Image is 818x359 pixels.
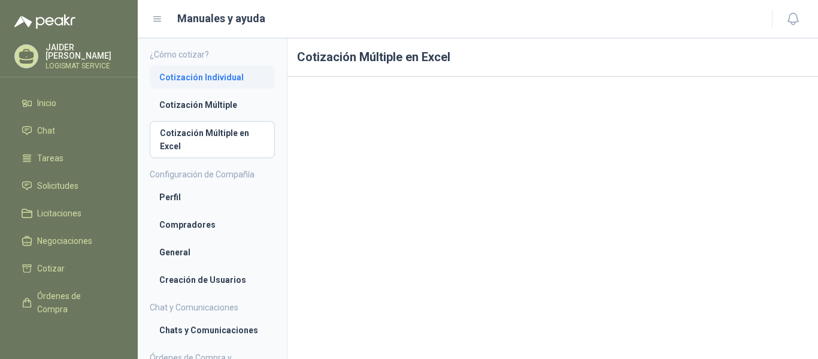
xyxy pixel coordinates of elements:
[37,289,112,316] span: Órdenes de Compra
[37,124,55,137] span: Chat
[150,66,275,89] a: Cotización Individual
[37,96,56,110] span: Inicio
[159,246,265,259] li: General
[150,319,275,342] a: Chats y Comunicaciones
[160,126,265,153] li: Cotización Múltiple en Excel
[150,48,275,61] h4: ¿Cómo cotizar?
[150,241,275,264] a: General
[14,285,123,321] a: Órdenes de Compra
[14,92,123,114] a: Inicio
[150,213,275,236] a: Compradores
[14,230,123,252] a: Negociaciones
[37,152,63,165] span: Tareas
[14,325,123,348] a: Remisiones
[177,10,265,27] h1: Manuales y ayuda
[46,62,123,70] p: LOGISMAT SERVICE
[150,121,275,158] a: Cotización Múltiple en Excel
[150,269,275,291] a: Creación de Usuarios
[37,262,65,275] span: Cotizar
[150,186,275,209] a: Perfil
[14,174,123,197] a: Solicitudes
[14,119,123,142] a: Chat
[150,93,275,116] a: Cotización Múltiple
[37,207,81,220] span: Licitaciones
[159,71,265,84] li: Cotización Individual
[14,14,75,29] img: Logo peakr
[150,301,275,314] h4: Chat y Comunicaciones
[287,38,818,77] h1: Cotización Múltiple en Excel
[14,257,123,280] a: Cotizar
[159,273,265,286] li: Creación de Usuarios
[150,168,275,181] h4: Configuración de Compañía
[37,234,92,248] span: Negociaciones
[46,43,123,60] p: JAIDER [PERSON_NAME]
[159,98,265,111] li: Cotización Múltiple
[159,218,265,231] li: Compradores
[14,202,123,225] a: Licitaciones
[14,147,123,170] a: Tareas
[37,179,78,192] span: Solicitudes
[159,324,265,337] li: Chats y Comunicaciones
[159,191,265,204] li: Perfil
